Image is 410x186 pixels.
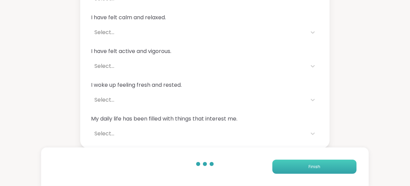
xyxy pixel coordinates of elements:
div: Select... [94,62,303,70]
span: I have felt active and vigorous. [91,47,319,55]
span: Finish [309,164,321,170]
span: My daily life has been filled with things that interest me. [91,115,319,123]
div: Select... [94,96,303,104]
div: Select... [94,130,303,138]
span: I have felt calm and relaxed. [91,14,319,22]
div: Select... [94,28,303,36]
span: I woke up feeling fresh and rested. [91,81,319,89]
button: Finish [272,160,357,174]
